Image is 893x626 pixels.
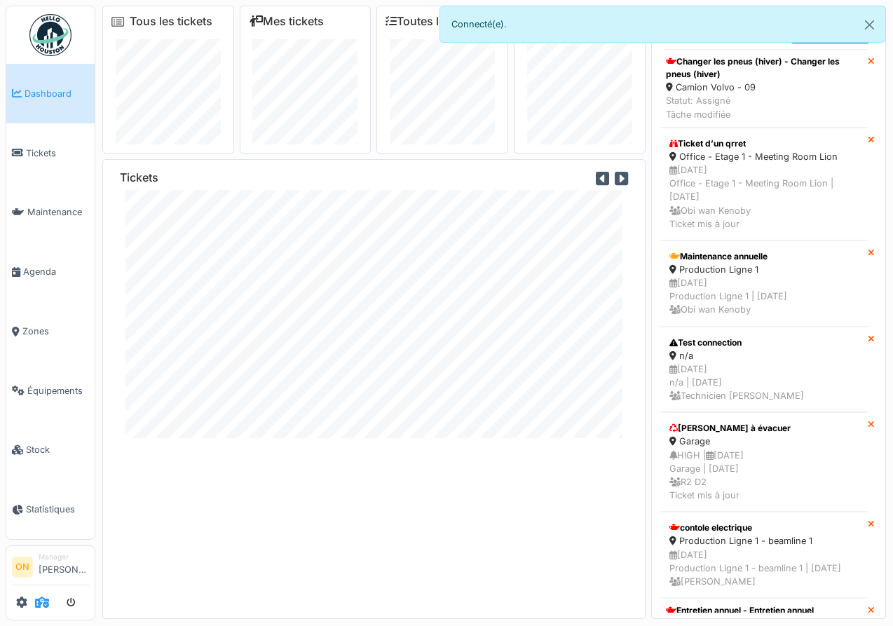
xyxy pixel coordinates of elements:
[26,147,89,160] span: Tickets
[669,150,859,163] div: Office - Etage 1 - Meeting Room Lion
[39,552,89,582] li: [PERSON_NAME]
[669,263,859,276] div: Production Ligne 1
[669,137,859,150] div: Ticket d’un qrret
[12,552,89,585] a: ON Manager[PERSON_NAME]
[29,14,71,56] img: Badge_color-CXgf-gQk.svg
[669,534,859,547] div: Production Ligne 1 - beamline 1
[660,240,868,327] a: Maintenance annuelle Production Ligne 1 [DATE]Production Ligne 1 | [DATE] Obi wan Kenoby
[660,128,868,240] a: Ticket d’un qrret Office - Etage 1 - Meeting Room Lion [DATE]Office - Etage 1 - Meeting Room Lion...
[669,163,859,231] div: [DATE] Office - Etage 1 - Meeting Room Lion | [DATE] Obi wan Kenoby Ticket mis à jour
[26,443,89,456] span: Stock
[6,479,95,539] a: Statistiques
[26,503,89,516] span: Statistiques
[6,242,95,301] a: Agenda
[660,412,868,512] a: [PERSON_NAME] à évacuer Garage HIGH |[DATE]Garage | [DATE] R2 D2Ticket mis à jour
[6,361,95,421] a: Équipements
[854,6,885,43] button: Close
[660,49,868,128] a: Changer les pneus (hiver) - Changer les pneus (hiver) Camion Volvo - 09 Statut: AssignéTâche modi...
[249,15,324,28] a: Mes tickets
[660,512,868,598] a: contole electrique Production Ligne 1 - beamline 1 [DATE]Production Ligne 1 - beamline 1 | [DATE]...
[669,250,859,263] div: Maintenance annuelle
[669,548,859,589] div: [DATE] Production Ligne 1 - beamline 1 | [DATE] [PERSON_NAME]
[6,421,95,480] a: Stock
[130,15,212,28] a: Tous les tickets
[666,81,862,94] div: Camion Volvo - 09
[669,336,859,349] div: Test connection
[12,557,33,578] li: ON
[22,325,89,338] span: Zones
[660,327,868,413] a: Test connection n/a [DATE]n/a | [DATE] Technicien [PERSON_NAME]
[23,265,89,278] span: Agenda
[669,349,859,362] div: n/a
[6,64,95,123] a: Dashboard
[6,123,95,183] a: Tickets
[6,301,95,361] a: Zones
[39,552,89,562] div: Manager
[669,435,859,448] div: Garage
[666,55,862,81] div: Changer les pneus (hiver) - Changer les pneus (hiver)
[669,449,859,503] div: HIGH | [DATE] Garage | [DATE] R2 D2 Ticket mis à jour
[25,87,89,100] span: Dashboard
[669,362,859,403] div: [DATE] n/a | [DATE] Technicien [PERSON_NAME]
[27,384,89,397] span: Équipements
[666,604,814,617] div: Entretien annuel - Entretien annuel
[666,94,862,121] div: Statut: Assigné Tâche modifiée
[439,6,886,43] div: Connecté(e).
[669,276,859,317] div: [DATE] Production Ligne 1 | [DATE] Obi wan Kenoby
[386,15,490,28] a: Toutes les tâches
[27,205,89,219] span: Maintenance
[120,171,158,184] h6: Tickets
[669,522,859,534] div: contole electrique
[669,422,859,435] div: [PERSON_NAME] à évacuer
[6,183,95,243] a: Maintenance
